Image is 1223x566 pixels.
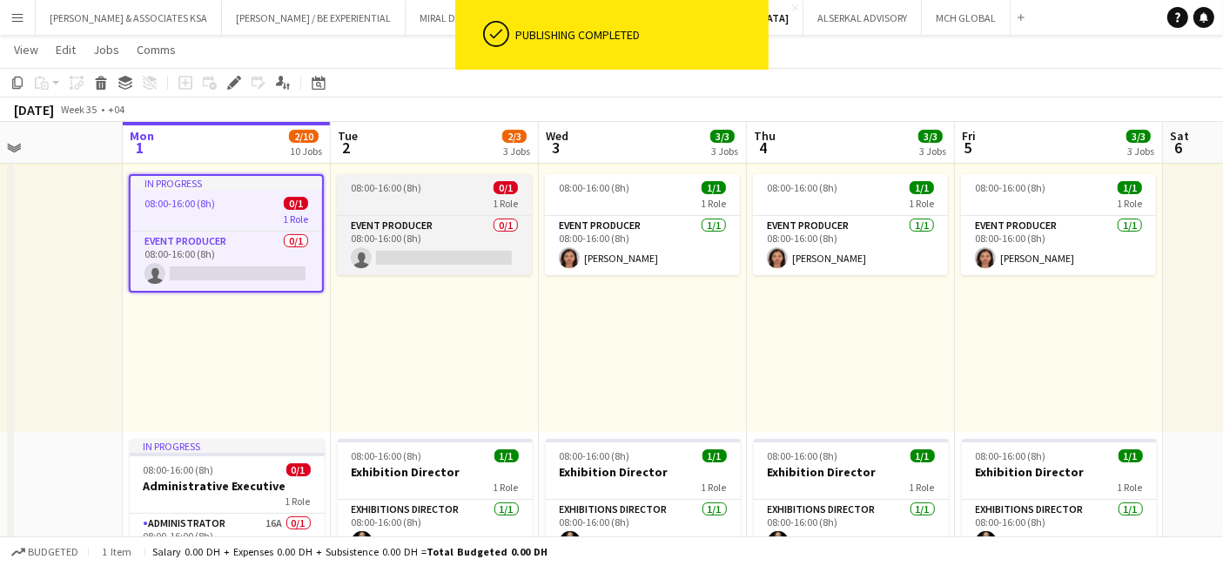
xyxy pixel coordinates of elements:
[337,216,532,275] app-card-role: Event Producer0/108:00-16:00 (8h)
[1170,128,1189,144] span: Sat
[493,197,518,210] span: 1 Role
[702,449,727,462] span: 1/1
[545,216,740,275] app-card-role: Event Producer1/108:00-16:00 (8h)[PERSON_NAME]
[754,439,949,559] app-job-card: 08:00-16:00 (8h)1/1Exhibition Director1 RoleExhibitions Director1/108:00-16:00 (8h)[PERSON_NAME]
[56,42,76,57] span: Edit
[335,138,358,158] span: 2
[152,545,548,558] div: Salary 0.00 DH + Expenses 0.00 DH + Subsistence 0.00 DH =
[57,103,101,116] span: Week 35
[338,464,533,480] h3: Exhibition Director
[545,174,740,275] div: 08:00-16:00 (8h)1/11 RoleEvent Producer1/108:00-16:00 (8h)[PERSON_NAME]
[961,174,1156,275] app-job-card: 08:00-16:00 (8h)1/11 RoleEvent Producer1/108:00-16:00 (8h)[PERSON_NAME]
[702,481,727,494] span: 1 Role
[93,42,119,57] span: Jobs
[337,174,532,275] app-job-card: 08:00-16:00 (8h)0/11 RoleEvent Producer0/108:00-16:00 (8h)
[86,38,126,61] a: Jobs
[290,145,322,158] div: 10 Jobs
[1117,197,1142,210] span: 1 Role
[910,481,935,494] span: 1 Role
[701,197,726,210] span: 1 Role
[1118,181,1142,194] span: 1/1
[1118,481,1143,494] span: 1 Role
[922,1,1011,35] button: MCH GLOBAL
[144,463,214,476] span: 08:00-16:00 (8h)
[36,1,222,35] button: [PERSON_NAME] & ASSOCIATES KSA
[127,138,154,158] span: 1
[962,439,1157,559] app-job-card: 08:00-16:00 (8h)1/1Exhibition Director1 RoleExhibitions Director1/108:00-16:00 (8h)[PERSON_NAME]
[560,449,630,462] span: 08:00-16:00 (8h)
[1167,138,1189,158] span: 6
[962,128,976,144] span: Fri
[559,181,629,194] span: 08:00-16:00 (8h)
[546,439,741,559] div: 08:00-16:00 (8h)1/1Exhibition Director1 RoleExhibitions Director1/108:00-16:00 (8h)[PERSON_NAME]
[1126,130,1151,143] span: 3/3
[516,27,762,43] div: Publishing completed
[494,481,519,494] span: 1 Role
[352,449,422,462] span: 08:00-16:00 (8h)
[14,42,38,57] span: View
[49,38,83,61] a: Edit
[130,128,154,144] span: Mon
[351,181,421,194] span: 08:00-16:00 (8h)
[129,174,324,293] div: In progress08:00-16:00 (8h)0/11 RoleEvent Producer0/108:00-16:00 (8h)
[711,145,738,158] div: 3 Jobs
[911,449,935,462] span: 1/1
[754,500,949,559] app-card-role: Exhibitions Director1/108:00-16:00 (8h)[PERSON_NAME]
[131,176,322,190] div: In progress
[909,197,934,210] span: 1 Role
[494,181,518,194] span: 0/1
[919,145,946,158] div: 3 Jobs
[131,232,322,291] app-card-role: Event Producer0/108:00-16:00 (8h)
[962,464,1157,480] h3: Exhibition Director
[289,130,319,143] span: 2/10
[9,542,81,562] button: Budgeted
[702,181,726,194] span: 1/1
[918,130,943,143] span: 3/3
[96,545,138,558] span: 1 item
[1119,449,1143,462] span: 1/1
[7,38,45,61] a: View
[803,1,922,35] button: ALSERKAL ADVISORY
[546,128,568,144] span: Wed
[338,500,533,559] app-card-role: Exhibitions Director1/108:00-16:00 (8h)[PERSON_NAME]
[959,138,976,158] span: 5
[910,181,934,194] span: 1/1
[494,449,519,462] span: 1/1
[108,103,124,116] div: +04
[338,439,533,559] app-job-card: 08:00-16:00 (8h)1/1Exhibition Director1 RoleExhibitions Director1/108:00-16:00 (8h)[PERSON_NAME]
[338,128,358,144] span: Tue
[130,439,325,453] div: In progress
[753,216,948,275] app-card-role: Event Producer1/108:00-16:00 (8h)[PERSON_NAME]
[137,42,176,57] span: Comms
[502,130,527,143] span: 2/3
[130,38,183,61] a: Comms
[753,174,948,275] app-job-card: 08:00-16:00 (8h)1/11 RoleEvent Producer1/108:00-16:00 (8h)[PERSON_NAME]
[546,464,741,480] h3: Exhibition Director
[28,546,78,558] span: Budgeted
[976,449,1046,462] span: 08:00-16:00 (8h)
[975,181,1045,194] span: 08:00-16:00 (8h)
[130,478,325,494] h3: Administrative Executive
[286,463,311,476] span: 0/1
[754,128,776,144] span: Thu
[1127,145,1154,158] div: 3 Jobs
[754,464,949,480] h3: Exhibition Director
[751,138,776,158] span: 4
[961,216,1156,275] app-card-role: Event Producer1/108:00-16:00 (8h)[PERSON_NAME]
[283,212,308,226] span: 1 Role
[427,545,548,558] span: Total Budgeted 0.00 DH
[144,197,215,210] span: 08:00-16:00 (8h)
[710,130,735,143] span: 3/3
[546,500,741,559] app-card-role: Exhibitions Director1/108:00-16:00 (8h)[PERSON_NAME]
[768,449,838,462] span: 08:00-16:00 (8h)
[284,197,308,210] span: 0/1
[14,101,54,118] div: [DATE]
[962,500,1157,559] app-card-role: Exhibitions Director1/108:00-16:00 (8h)[PERSON_NAME]
[543,138,568,158] span: 3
